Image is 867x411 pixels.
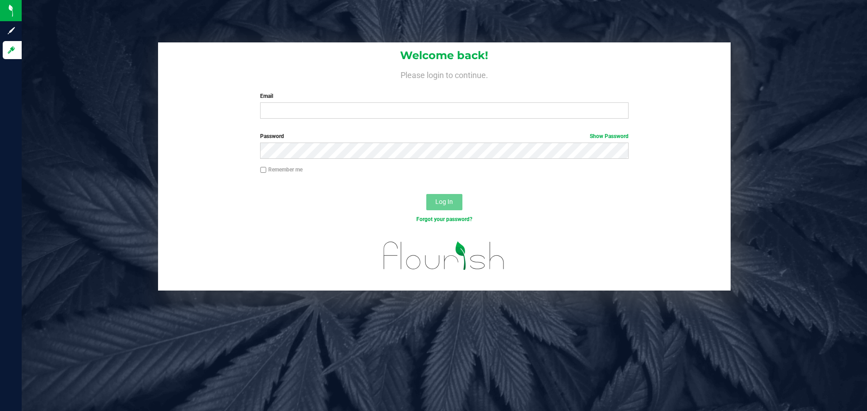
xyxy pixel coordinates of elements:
[158,69,731,79] h4: Please login to continue.
[426,194,462,210] button: Log In
[7,46,16,55] inline-svg: Log in
[373,233,516,279] img: flourish_logo.svg
[260,166,303,174] label: Remember me
[260,92,628,100] label: Email
[7,26,16,35] inline-svg: Sign up
[260,167,266,173] input: Remember me
[590,133,629,139] a: Show Password
[416,216,472,222] a: Forgot your password?
[435,198,453,205] span: Log In
[260,133,284,139] span: Password
[158,50,731,61] h1: Welcome back!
